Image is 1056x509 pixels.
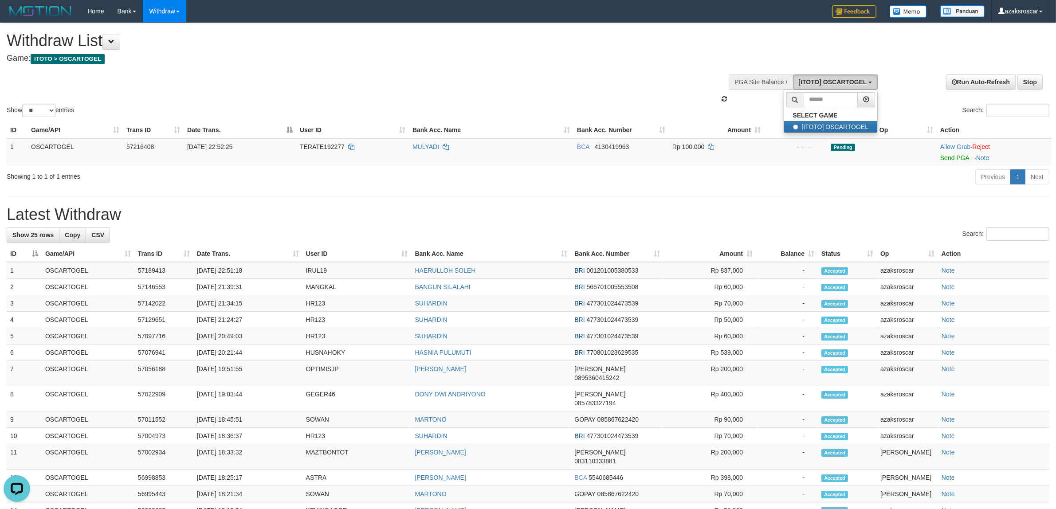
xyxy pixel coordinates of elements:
[587,300,639,307] span: Copy 477301024473539 to clipboard
[42,486,134,502] td: OSCARTOGEL
[42,295,134,312] td: OSCARTOGEL
[42,312,134,328] td: OSCARTOGEL
[7,246,42,262] th: ID: activate to sort column descending
[821,416,848,424] span: Accepted
[793,124,799,130] input: [ITOTO] OSCARTOGEL
[574,458,616,465] span: Copy 083110333881 to clipboard
[415,474,466,481] a: [PERSON_NAME]
[415,391,486,398] a: DONY DWI ANDRIYONO
[412,246,571,262] th: Bank Acc. Name: activate to sort column ascending
[4,4,30,30] button: Open LiveChat chat widget
[946,74,1016,90] a: Run Auto-Refresh
[877,486,938,502] td: [PERSON_NAME]
[962,104,1049,117] label: Search:
[184,122,296,138] th: Date Trans.: activate to sort column descending
[942,283,955,290] a: Note
[1025,169,1049,184] a: Next
[663,246,756,262] th: Amount: activate to sort column ascending
[193,295,302,312] td: [DATE] 21:34:15
[756,486,818,502] td: -
[940,5,985,17] img: panduan.png
[7,328,42,345] td: 5
[942,449,955,456] a: Note
[890,5,927,18] img: Button%20Memo.svg
[193,470,302,486] td: [DATE] 18:25:17
[415,365,466,372] a: [PERSON_NAME]
[574,300,585,307] span: BRI
[134,262,193,279] td: 57189413
[42,411,134,428] td: OSCARTOGEL
[302,386,412,411] td: GEGER46
[821,317,848,324] span: Accepted
[302,361,412,386] td: OPTIMISJP
[42,428,134,444] td: OSCARTOGEL
[42,328,134,345] td: OSCARTOGEL
[134,428,193,444] td: 57004973
[7,122,27,138] th: ID
[193,411,302,428] td: [DATE] 18:45:51
[942,416,955,423] a: Note
[821,267,848,275] span: Accepted
[134,444,193,470] td: 57002934
[134,312,193,328] td: 57129651
[187,143,232,150] span: [DATE] 22:52:25
[574,283,585,290] span: BRI
[7,138,27,166] td: 1
[663,328,756,345] td: Rp 60,000
[756,328,818,345] td: -
[821,284,848,291] span: Accepted
[59,227,86,243] a: Copy
[976,154,989,161] a: Note
[756,345,818,361] td: -
[7,168,433,181] div: Showing 1 to 1 of 1 entries
[415,449,466,456] a: [PERSON_NAME]
[302,411,412,428] td: SOWAN
[42,470,134,486] td: OSCARTOGEL
[962,227,1049,241] label: Search:
[942,474,955,481] a: Note
[663,470,756,486] td: Rp 398,000
[7,54,695,63] h4: Game:
[22,104,55,117] select: Showentries
[587,283,639,290] span: Copy 566701005553508 to clipboard
[597,416,639,423] span: Copy 085867622420 to clipboard
[409,122,573,138] th: Bank Acc. Name: activate to sort column ascending
[764,122,828,138] th: Balance
[134,411,193,428] td: 57011552
[877,295,938,312] td: azaksroscar
[12,231,54,239] span: Show 25 rows
[415,283,471,290] a: BANGUN SILALAHI
[663,295,756,312] td: Rp 70,000
[7,470,42,486] td: 12
[940,143,970,150] a: Allow Grab
[42,444,134,470] td: OSCARTOGEL
[663,312,756,328] td: Rp 50,000
[938,246,1049,262] th: Action
[877,361,938,386] td: azaksroscar
[986,104,1049,117] input: Search:
[877,246,938,262] th: Op: activate to sort column ascending
[126,143,154,150] span: 57216408
[756,262,818,279] td: -
[7,4,74,18] img: MOTION_logo.png
[818,246,877,262] th: Status: activate to sort column ascending
[193,486,302,502] td: [DATE] 18:21:34
[42,279,134,295] td: OSCARTOGEL
[942,267,955,274] a: Note
[134,246,193,262] th: Trans ID: activate to sort column ascending
[756,411,818,428] td: -
[595,143,629,150] span: Copy 4130419963 to clipboard
[975,169,1011,184] a: Previous
[193,428,302,444] td: [DATE] 18:36:37
[193,386,302,411] td: [DATE] 19:03:44
[663,345,756,361] td: Rp 539,000
[193,312,302,328] td: [DATE] 21:24:27
[877,428,938,444] td: azaksroscar
[821,491,848,498] span: Accepted
[302,312,412,328] td: HR123
[942,316,955,323] a: Note
[27,138,123,166] td: OSCARTOGEL
[942,391,955,398] a: Note
[756,246,818,262] th: Balance: activate to sort column ascending
[756,470,818,486] td: -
